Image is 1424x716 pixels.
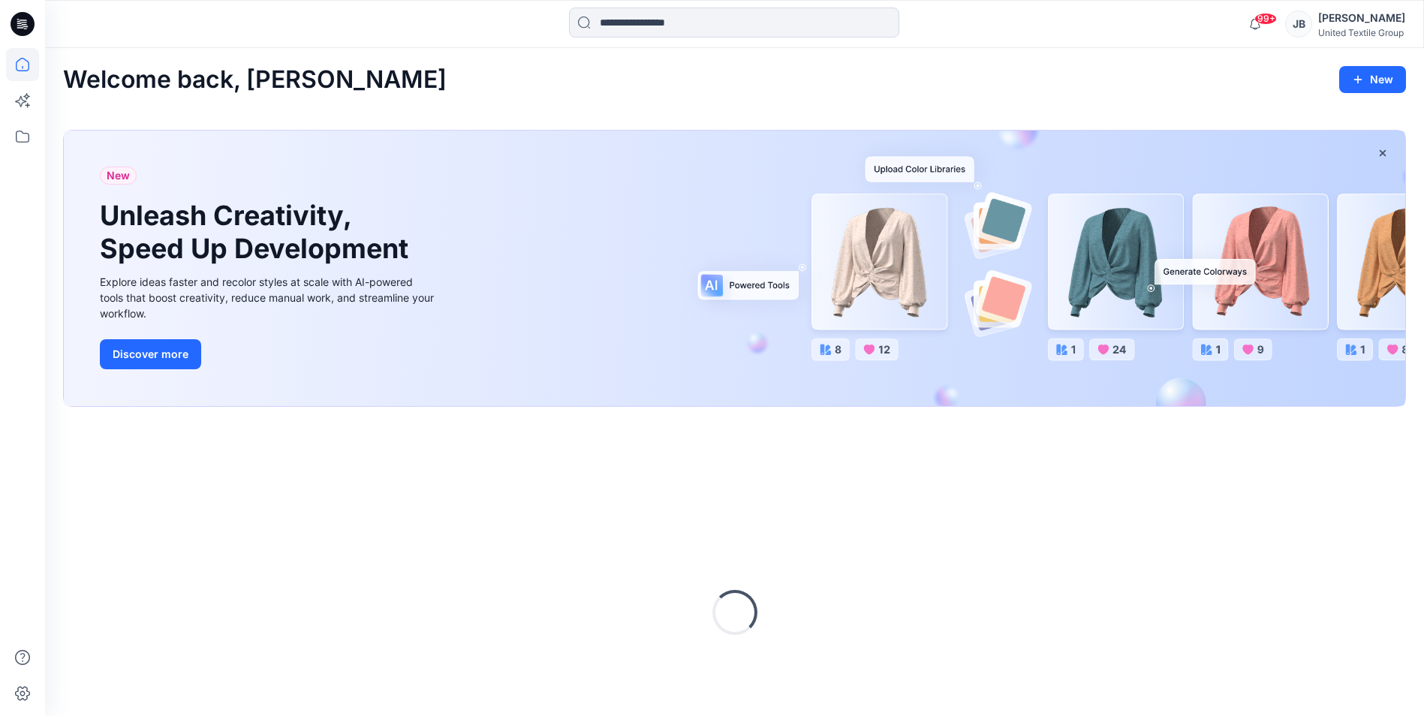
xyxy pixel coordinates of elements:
[1285,11,1312,38] div: JB
[1339,66,1406,93] button: New
[100,274,438,321] div: Explore ideas faster and recolor styles at scale with AI-powered tools that boost creativity, red...
[1318,9,1405,27] div: [PERSON_NAME]
[107,167,130,185] span: New
[63,66,447,94] h2: Welcome back, [PERSON_NAME]
[1254,13,1277,25] span: 99+
[100,339,438,369] a: Discover more
[1318,27,1405,38] div: United Textile Group
[100,200,415,264] h1: Unleash Creativity, Speed Up Development
[100,339,201,369] button: Discover more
